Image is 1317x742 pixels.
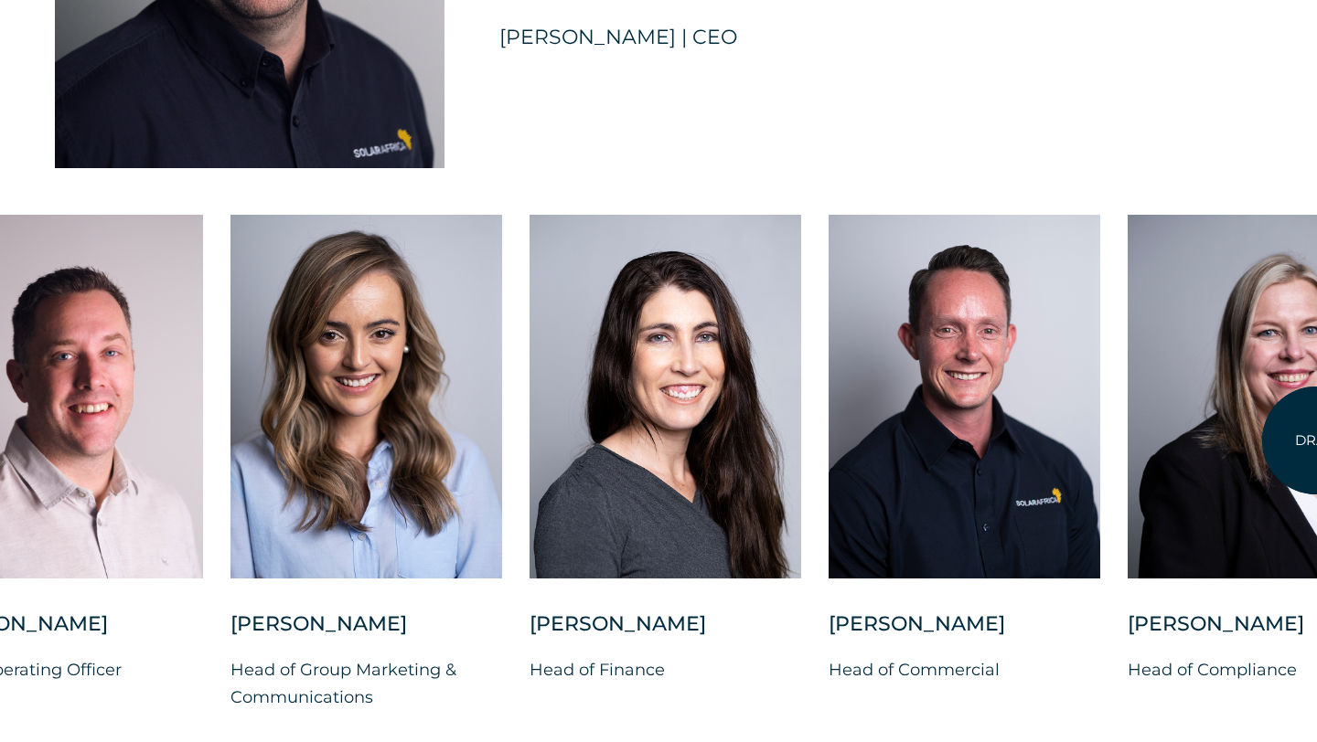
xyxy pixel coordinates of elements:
p: Head of Group Marketing & Communications [230,656,502,711]
h5: [PERSON_NAME] | CEO [499,26,737,49]
p: Head of Finance [530,656,801,684]
p: Head of Commercial [829,656,1100,684]
div: [PERSON_NAME] [530,610,801,656]
div: [PERSON_NAME] [829,610,1100,656]
div: [PERSON_NAME] [230,610,502,656]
